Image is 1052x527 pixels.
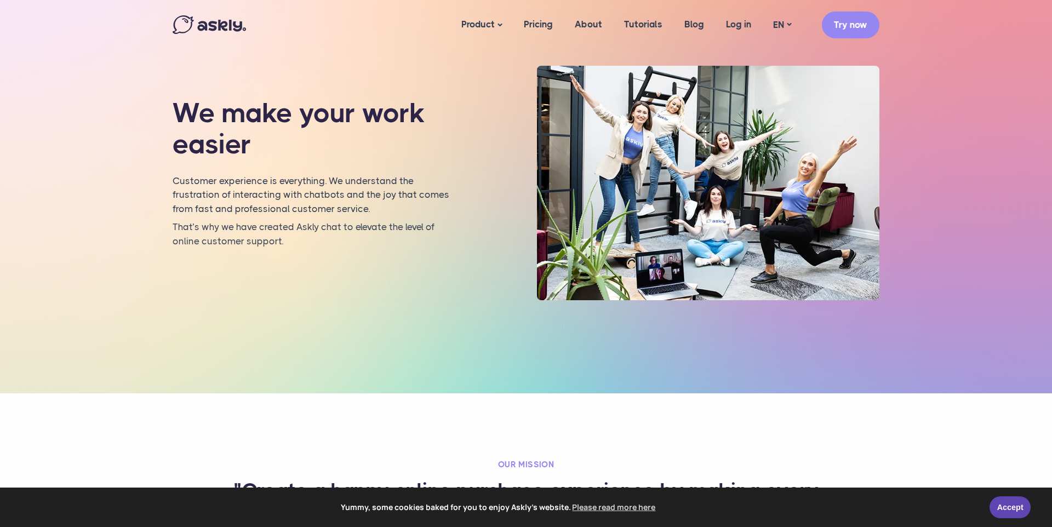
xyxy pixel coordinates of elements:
[173,221,454,249] p: That’s why we have created Askly chat to elevate the level of online customer support.
[513,3,564,45] a: Pricing
[613,3,673,45] a: Tutorials
[715,3,762,45] a: Log in
[16,499,982,515] span: Yummy, some cookies baked for you to enjoy Askly's website.
[173,174,454,216] p: Customer experience is everything. We understand the frustration of interacting with chatbots and...
[173,98,454,161] h1: We make your work easier
[762,17,802,33] a: EN
[990,496,1031,518] a: Accept
[571,499,658,515] a: learn more about cookies
[173,15,246,34] img: Askly
[564,3,613,45] a: About
[450,3,513,47] a: Product
[673,3,715,45] a: Blog
[233,459,819,470] h2: Our mission
[822,12,879,38] a: Try now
